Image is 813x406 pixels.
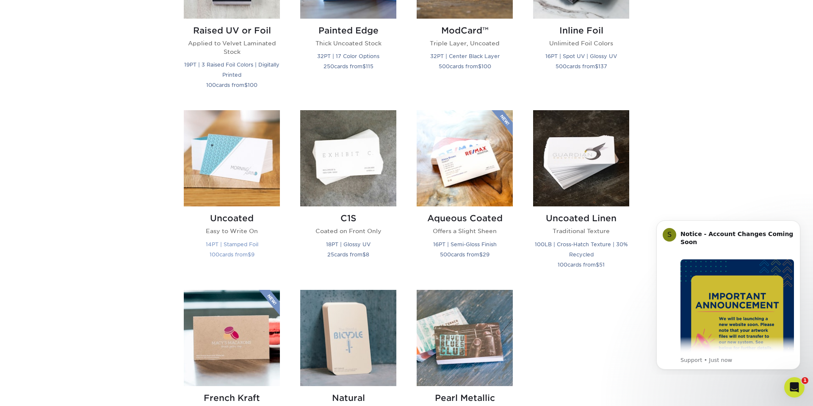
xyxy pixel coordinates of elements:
a: Aqueous Coated Business Cards Aqueous Coated Offers a Slight Sheen 16PT | Semi-Gloss Finish 500ca... [417,110,513,279]
span: $ [244,82,248,88]
p: Offers a Slight Sheen [417,227,513,235]
p: Triple Layer, Uncoated [417,39,513,47]
span: 115 [366,63,373,70]
h2: Painted Edge [300,25,396,36]
p: Applied to Velvet Laminated Stock [184,39,280,56]
span: $ [362,251,366,258]
span: $ [595,63,598,70]
small: cards from [439,63,491,70]
span: 8 [366,251,369,258]
h2: C1S [300,213,396,223]
span: 1 [802,377,808,384]
span: 500 [440,251,451,258]
h2: French Kraft [184,393,280,403]
img: French Kraft Business Cards [184,290,280,386]
small: 100LB | Cross-Hatch Texture | 30% Recycled [535,241,628,258]
h2: Uncoated [184,213,280,223]
small: cards from [206,82,257,88]
img: Aqueous Coated Business Cards [417,110,513,206]
a: C1S Business Cards C1S Coated on Front Only 18PT | Glossy UV 25cards from$8 [300,110,396,279]
small: 16PT | Spot UV | Glossy UV [545,53,617,59]
h2: Inline Foil [533,25,629,36]
iframe: Intercom live chat [784,377,805,398]
a: Uncoated Linen Business Cards Uncoated Linen Traditional Texture 100LB | Cross-Hatch Texture | 30... [533,110,629,279]
p: Easy to Write On [184,227,280,235]
span: $ [596,261,599,268]
img: Uncoated Business Cards [184,110,280,206]
span: 100 [210,251,219,258]
img: New Product [492,110,513,136]
img: Natural Business Cards [300,290,396,386]
small: 14PT | Stamped Foil [206,241,258,247]
img: New Product [259,290,280,315]
small: 32PT | Center Black Layer [430,53,500,59]
h2: Aqueous Coated [417,213,513,223]
img: Pearl Metallic Business Cards [417,290,513,386]
p: Thick Uncoated Stock [300,39,396,47]
span: 500 [556,63,567,70]
iframe: Intercom notifications message [644,213,813,375]
h2: Natural [300,393,396,403]
span: $ [479,251,483,258]
small: 32PT | 17 Color Options [317,53,379,59]
span: 29 [483,251,489,258]
small: cards from [558,261,605,268]
span: 25 [327,251,334,258]
span: $ [362,63,366,70]
small: cards from [327,251,369,258]
span: 51 [599,261,605,268]
h2: Pearl Metallic [417,393,513,403]
p: Traditional Texture [533,227,629,235]
span: 100 [206,82,216,88]
h2: ModCard™ [417,25,513,36]
small: cards from [324,63,373,70]
span: 500 [439,63,450,70]
span: 137 [598,63,607,70]
span: 100 [481,63,491,70]
small: cards from [210,251,254,258]
a: Uncoated Business Cards Uncoated Easy to Write On 14PT | Stamped Foil 100cards from$9 [184,110,280,279]
span: $ [248,251,251,258]
small: 16PT | Semi-Gloss Finish [433,241,497,247]
img: Uncoated Linen Business Cards [533,110,629,206]
h2: Raised UV or Foil [184,25,280,36]
small: cards from [440,251,489,258]
span: 9 [251,251,254,258]
span: 100 [558,261,567,268]
small: 19PT | 3 Raised Foil Colors | Digitally Printed [184,61,279,78]
h2: Uncoated Linen [533,213,629,223]
p: Unlimited Foil Colors [533,39,629,47]
span: 250 [324,63,334,70]
small: 18PT | Glossy UV [326,241,371,247]
p: Coated on Front Only [300,227,396,235]
span: 100 [248,82,257,88]
small: cards from [556,63,607,70]
img: C1S Business Cards [300,110,396,206]
span: $ [478,63,481,70]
